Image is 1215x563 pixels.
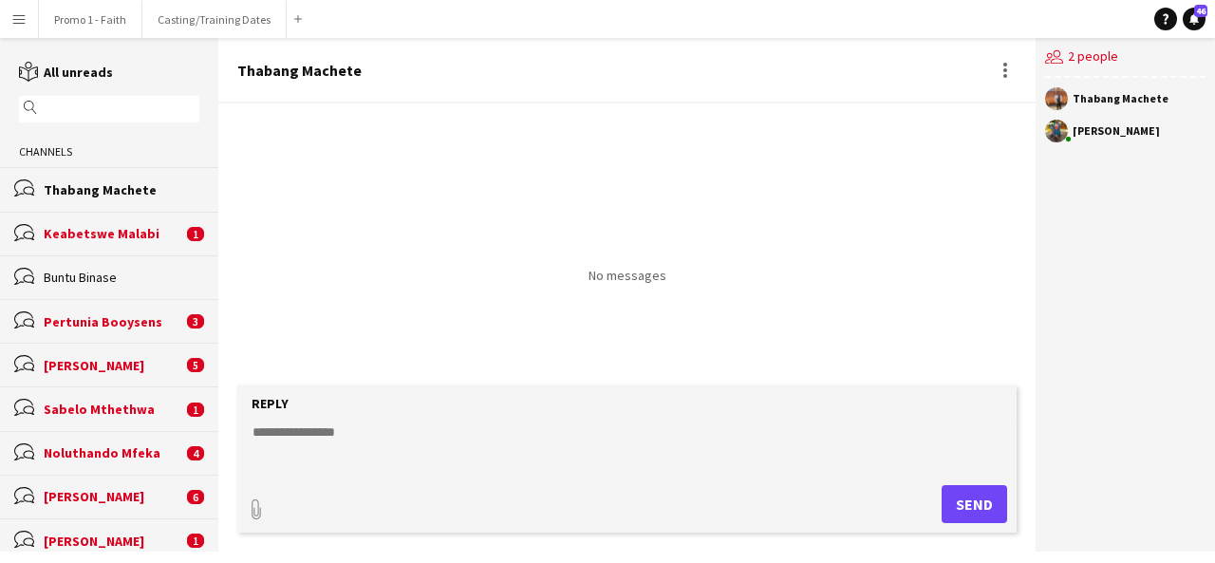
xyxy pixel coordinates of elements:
[39,1,142,38] button: Promo 1 - Faith
[44,401,182,418] div: Sabelo Mthethwa
[187,314,204,328] span: 3
[1073,125,1160,137] div: [PERSON_NAME]
[237,62,362,79] div: Thabang Machete
[187,490,204,504] span: 6
[44,225,182,242] div: Keabetswe Malabi
[44,269,199,286] div: Buntu Binase
[44,313,182,330] div: Pertunia Booysens
[187,534,204,548] span: 1
[252,395,289,412] label: Reply
[44,444,182,461] div: Noluthando Mfeka
[19,64,113,81] a: All unreads
[187,446,204,460] span: 4
[44,357,182,374] div: [PERSON_NAME]
[142,1,287,38] button: Casting/Training Dates
[1183,8,1206,30] a: 46
[44,488,182,505] div: [PERSON_NAME]
[1073,93,1168,104] div: Thabang Machete
[187,227,204,241] span: 1
[942,485,1007,523] button: Send
[589,267,666,284] p: No messages
[187,403,204,417] span: 1
[1045,38,1206,78] div: 2 people
[187,358,204,372] span: 5
[44,533,182,550] div: [PERSON_NAME]
[1194,5,1207,17] span: 46
[44,181,199,198] div: Thabang Machete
